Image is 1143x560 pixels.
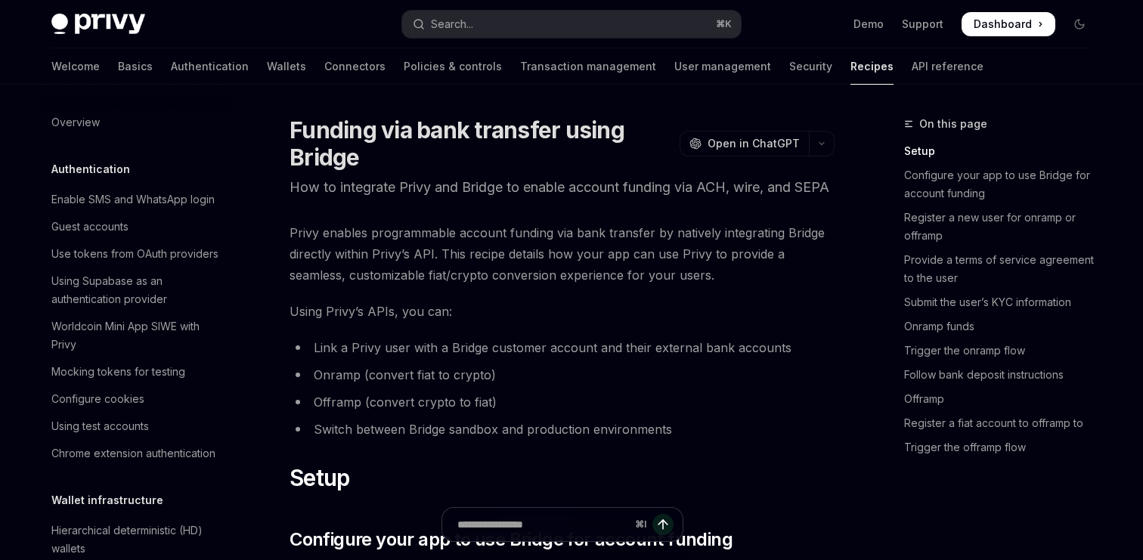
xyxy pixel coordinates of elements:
[51,160,130,178] h5: Authentication
[431,15,473,33] div: Search...
[39,240,233,268] a: Use tokens from OAuth providers
[652,514,674,535] button: Send message
[290,419,835,440] li: Switch between Bridge sandbox and production environments
[39,385,233,413] a: Configure cookies
[402,11,741,38] button: Open search
[51,48,100,85] a: Welcome
[974,17,1032,32] span: Dashboard
[457,508,629,541] input: Ask a question...
[716,18,732,30] span: ⌘ K
[904,339,1104,363] a: Trigger the onramp flow
[902,17,943,32] a: Support
[904,248,1104,290] a: Provide a terms of service agreement to the user
[39,413,233,440] a: Using test accounts
[39,313,233,358] a: Worldcoin Mini App SIWE with Privy
[39,186,233,213] a: Enable SMS and WhatsApp login
[267,48,306,85] a: Wallets
[39,358,233,385] a: Mocking tokens for testing
[1067,12,1092,36] button: Toggle dark mode
[904,435,1104,459] a: Trigger the offramp flow
[51,218,129,236] div: Guest accounts
[904,163,1104,206] a: Configure your app to use Bridge for account funding
[904,139,1104,163] a: Setup
[674,48,771,85] a: User management
[171,48,249,85] a: Authentication
[680,131,809,156] button: Open in ChatGPT
[904,363,1104,387] a: Follow bank deposit instructions
[853,17,884,32] a: Demo
[904,411,1104,435] a: Register a fiat account to offramp to
[850,48,894,85] a: Recipes
[789,48,832,85] a: Security
[51,317,224,354] div: Worldcoin Mini App SIWE with Privy
[51,363,185,381] div: Mocking tokens for testing
[708,136,800,151] span: Open in ChatGPT
[404,48,502,85] a: Policies & controls
[51,444,215,463] div: Chrome extension authentication
[290,464,349,491] span: Setup
[290,222,835,286] span: Privy enables programmable account funding via bank transfer by natively integrating Bridge direc...
[39,440,233,467] a: Chrome extension authentication
[904,314,1104,339] a: Onramp funds
[290,301,835,322] span: Using Privy’s APIs, you can:
[520,48,656,85] a: Transaction management
[904,290,1104,314] a: Submit the user’s KYC information
[51,245,218,263] div: Use tokens from OAuth providers
[39,213,233,240] a: Guest accounts
[51,390,144,408] div: Configure cookies
[290,116,674,171] h1: Funding via bank transfer using Bridge
[51,14,145,35] img: dark logo
[51,113,100,131] div: Overview
[51,190,215,209] div: Enable SMS and WhatsApp login
[39,109,233,136] a: Overview
[904,206,1104,248] a: Register a new user for onramp or offramp
[912,48,983,85] a: API reference
[51,272,224,308] div: Using Supabase as an authentication provider
[919,115,987,133] span: On this page
[290,337,835,358] li: Link a Privy user with a Bridge customer account and their external bank accounts
[51,521,224,558] div: Hierarchical deterministic (HD) wallets
[51,417,149,435] div: Using test accounts
[324,48,386,85] a: Connectors
[290,391,835,413] li: Offramp (convert crypto to fiat)
[290,177,835,198] p: How to integrate Privy and Bridge to enable account funding via ACH, wire, and SEPA
[51,491,163,509] h5: Wallet infrastructure
[118,48,153,85] a: Basics
[290,364,835,385] li: Onramp (convert fiat to crypto)
[962,12,1055,36] a: Dashboard
[39,268,233,313] a: Using Supabase as an authentication provider
[904,387,1104,411] a: Offramp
